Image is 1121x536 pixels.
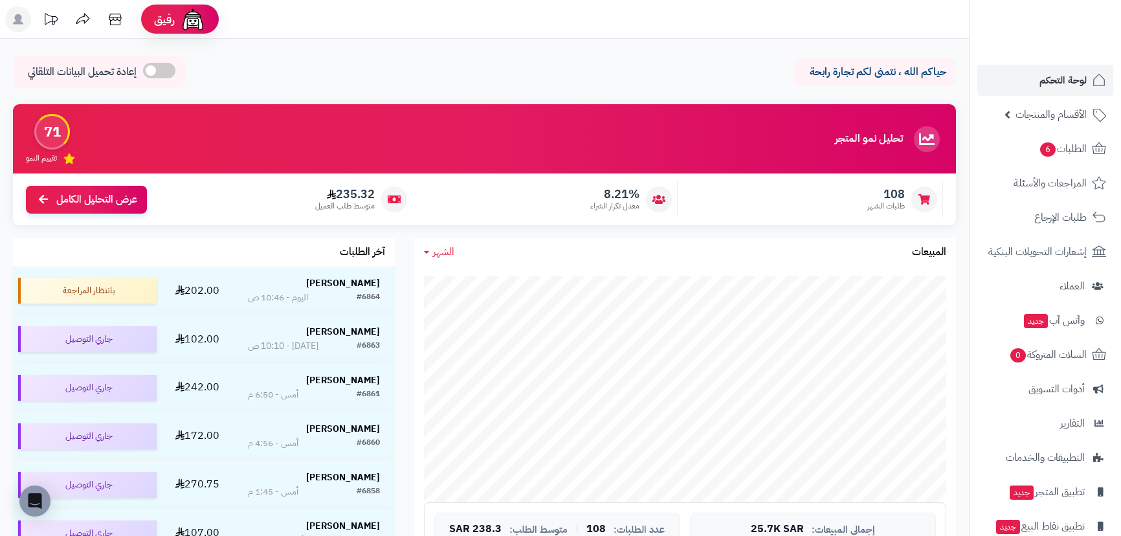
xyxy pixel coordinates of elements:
[154,12,175,27] span: رفيق
[1009,346,1087,364] span: السلات المتروكة
[977,133,1113,164] a: الطلبات6
[34,6,67,36] a: تحديثات المنصة
[1006,449,1085,467] span: التطبيقات والخدمات
[18,375,157,401] div: جاري التوصيل
[1039,71,1087,89] span: لوحة التحكم
[977,202,1113,233] a: طلبات الإرجاع
[180,6,206,32] img: ai-face.png
[977,339,1113,370] a: السلات المتروكة0
[162,267,233,315] td: 202.00
[590,201,639,212] span: معدل تكرار الشراء
[424,245,454,260] a: الشهر
[586,524,606,535] span: 108
[812,524,875,535] span: إجمالي المبيعات:
[977,236,1113,267] a: إشعارات التحويلات البنكية
[996,520,1020,534] span: جديد
[248,486,298,498] div: أمس - 1:45 م
[162,364,233,412] td: 242.00
[614,524,665,535] span: عدد الطلبات:
[357,340,380,353] div: #6863
[26,186,147,214] a: عرض التحليل الكامل
[912,247,946,258] h3: المبيعات
[867,187,905,201] span: 108
[248,340,318,353] div: [DATE] - 10:10 ص
[1023,311,1085,329] span: وآتس آب
[977,305,1113,336] a: وآتس آبجديد
[1060,277,1085,295] span: العملاء
[315,201,375,212] span: متوسط طلب العميل
[306,471,380,484] strong: [PERSON_NAME]
[977,65,1113,96] a: لوحة التحكم
[28,65,137,80] span: إعادة تحميل البيانات التلقائي
[1008,483,1085,501] span: تطبيق المتجر
[315,187,375,201] span: 235.32
[835,133,903,145] h3: تحليل نمو المتجر
[804,65,946,80] p: حياكم الله ، نتمنى لكم تجارة رابحة
[19,486,50,517] div: Open Intercom Messenger
[509,524,568,535] span: متوسط الطلب:
[867,201,905,212] span: طلبات الشهر
[1014,174,1087,192] span: المراجعات والأسئلة
[977,271,1113,302] a: العملاء
[248,437,298,450] div: أمس - 4:56 م
[357,486,380,498] div: #6858
[1060,414,1085,432] span: التقارير
[977,476,1113,508] a: تطبيق المتجرجديد
[162,315,233,363] td: 102.00
[248,291,308,304] div: اليوم - 10:46 ص
[357,437,380,450] div: #6860
[26,153,57,164] span: تقييم النمو
[357,291,380,304] div: #6864
[1034,208,1087,227] span: طلبات الإرجاع
[1040,142,1056,157] span: 6
[1028,380,1085,398] span: أدوات التسويق
[1039,140,1087,158] span: الطلبات
[575,524,579,534] span: |
[449,524,502,535] span: 238.3 SAR
[340,247,385,258] h3: آخر الطلبات
[1010,486,1034,500] span: جديد
[1024,314,1048,328] span: جديد
[357,388,380,401] div: #6861
[18,423,157,449] div: جاري التوصيل
[1010,348,1026,363] span: 0
[590,187,639,201] span: 8.21%
[306,374,380,387] strong: [PERSON_NAME]
[1033,35,1109,62] img: logo-2.png
[977,408,1113,439] a: التقارير
[988,243,1087,261] span: إشعارات التحويلات البنكية
[18,278,157,304] div: بانتظار المراجعة
[1016,106,1087,124] span: الأقسام والمنتجات
[306,422,380,436] strong: [PERSON_NAME]
[977,442,1113,473] a: التطبيقات والخدمات
[306,325,380,339] strong: [PERSON_NAME]
[18,472,157,498] div: جاري التوصيل
[18,326,157,352] div: جاري التوصيل
[162,412,233,460] td: 172.00
[56,192,137,207] span: عرض التحليل الكامل
[433,244,454,260] span: الشهر
[977,168,1113,199] a: المراجعات والأسئلة
[977,374,1113,405] a: أدوات التسويق
[306,276,380,290] strong: [PERSON_NAME]
[162,461,233,509] td: 270.75
[306,519,380,533] strong: [PERSON_NAME]
[248,388,298,401] div: أمس - 6:50 م
[751,524,804,535] span: 25.7K SAR
[995,517,1085,535] span: تطبيق نقاط البيع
